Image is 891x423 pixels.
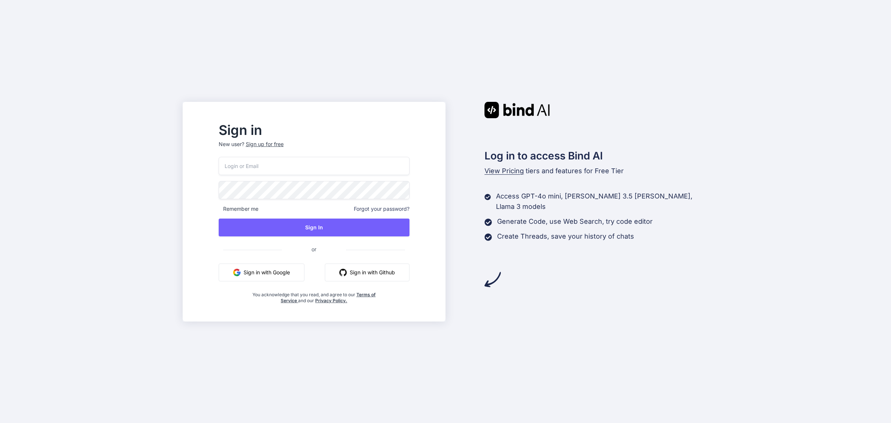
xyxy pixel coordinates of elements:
[250,287,378,304] div: You acknowledge that you read, and agree to our and our
[219,264,304,281] button: Sign in with Google
[497,231,634,242] p: Create Threads, save your history of chats
[484,166,709,176] p: tiers and features for Free Tier
[325,264,409,281] button: Sign in with Github
[219,141,409,157] p: New user?
[219,205,258,213] span: Remember me
[282,240,346,258] span: or
[339,269,347,276] img: github
[484,167,524,175] span: View Pricing
[219,219,409,236] button: Sign In
[484,148,709,164] h2: Log in to access Bind AI
[219,124,409,136] h2: Sign in
[496,191,708,212] p: Access GPT-4o mini, [PERSON_NAME] 3.5 [PERSON_NAME], Llama 3 models
[281,292,376,303] a: Terms of Service
[484,271,501,288] img: arrow
[497,216,653,227] p: Generate Code, use Web Search, try code editor
[484,102,550,118] img: Bind AI logo
[315,298,347,303] a: Privacy Policy.
[219,157,409,175] input: Login or Email
[354,205,409,213] span: Forgot your password?
[246,141,284,148] div: Sign up for free
[233,269,241,276] img: google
